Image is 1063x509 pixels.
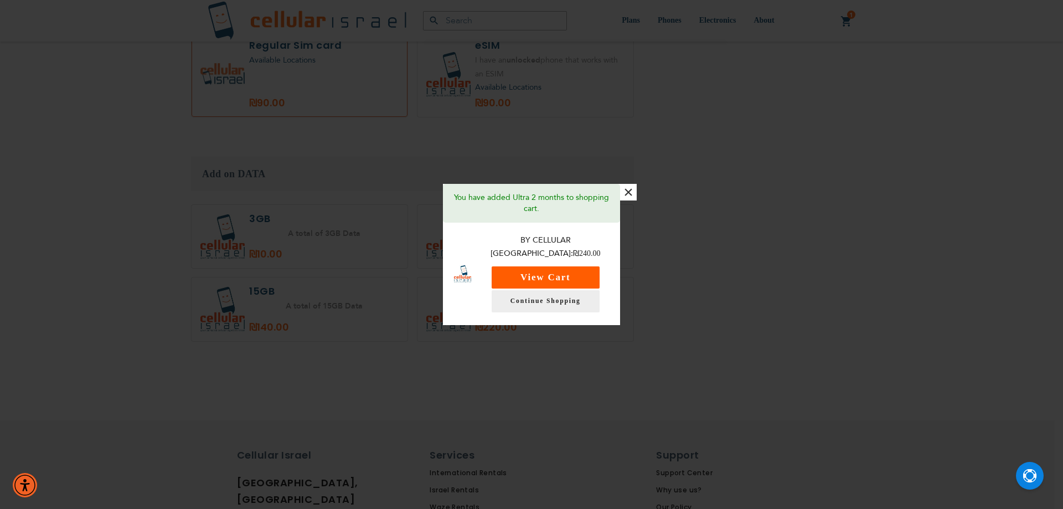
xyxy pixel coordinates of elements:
[620,184,637,200] button: ×
[492,290,600,312] a: Continue Shopping
[482,234,610,261] p: By Cellular [GEOGRAPHIC_DATA]:
[451,192,612,214] p: You have added Ultra 2 months to shopping cart.
[492,266,600,289] button: View Cart
[573,249,601,258] span: ₪240.00
[13,473,37,497] div: Accessibility Menu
